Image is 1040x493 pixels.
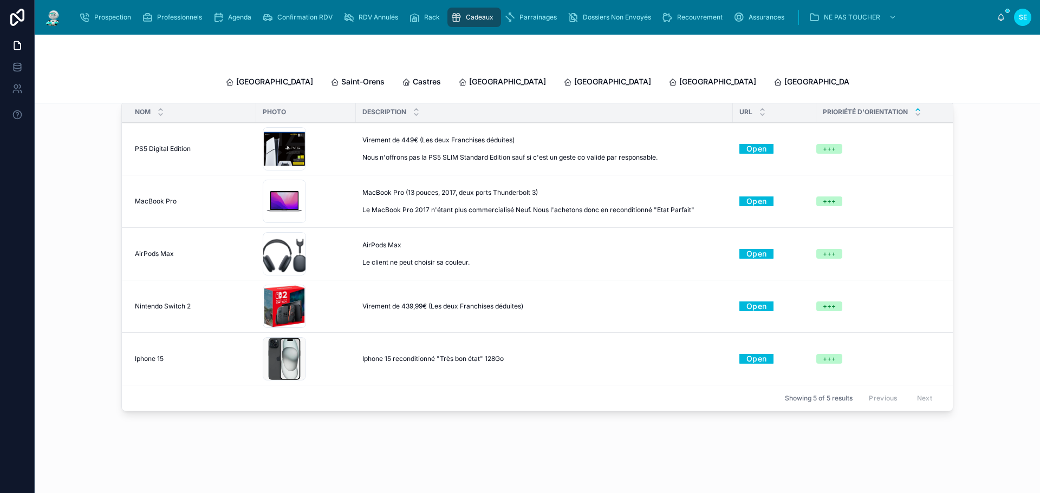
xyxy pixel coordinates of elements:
[135,108,151,116] span: Nom
[157,13,202,22] span: Professionnels
[773,72,861,94] a: [GEOGRAPHIC_DATA]
[739,245,773,262] a: Open
[210,8,259,27] a: Agenda
[659,8,730,27] a: Recouvrement
[362,188,726,214] span: MacBook Pro (13 pouces, 2017, deux ports Thunderbolt 3) Le MacBook Pro 2017 n'étant plus commerci...
[340,8,406,27] a: RDV Annulés
[677,13,723,22] span: Recouvrement
[362,241,510,267] span: AirPods Max Le client ne peut choisir sa couleur.
[583,13,651,22] span: Dossiers Non Envoyés
[225,72,313,94] a: [GEOGRAPHIC_DATA]
[362,302,523,311] span: Virement de 439,99€ (Les deux Franchises déduites)
[784,76,861,87] span: [GEOGRAPHIC_DATA]
[76,8,139,27] a: Prospection
[824,13,880,22] span: NE PAS TOUCHER
[823,354,836,364] div: +++
[362,108,406,116] span: Description
[135,302,191,311] span: Nintendo Switch 2
[739,140,773,157] a: Open
[413,76,441,87] span: Castres
[823,301,836,311] div: +++
[341,76,385,87] span: Saint-Orens
[135,144,191,153] span: PS5 Digital Edition
[574,76,651,87] span: [GEOGRAPHIC_DATA]
[739,298,773,314] a: Open
[135,354,164,363] span: Iphone 15
[362,354,504,363] span: Iphone 15 reconditionné "Très bon état" 128Go
[330,72,385,94] a: Saint-Orens
[823,144,836,154] div: +++
[466,13,493,22] span: Cadeaux
[406,8,447,27] a: Rack
[94,13,131,22] span: Prospection
[749,13,784,22] span: Assurances
[501,8,564,27] a: Parrainages
[362,136,726,162] span: Virement de 449€ (Les deux Franchises déduites) Nous n'offrons pas la PS5 SLIM Standard Edition s...
[43,9,63,26] img: App logo
[135,197,177,206] span: MacBook Pro
[469,76,546,87] span: [GEOGRAPHIC_DATA]
[458,72,546,94] a: [GEOGRAPHIC_DATA]
[739,350,773,367] a: Open
[424,13,440,22] span: Rack
[447,8,501,27] a: Cadeaux
[236,76,313,87] span: [GEOGRAPHIC_DATA]
[359,13,398,22] span: RDV Annulés
[730,8,792,27] a: Assurances
[679,76,756,87] span: [GEOGRAPHIC_DATA]
[139,8,210,27] a: Professionnels
[135,249,174,258] span: AirPods Max
[668,72,756,94] a: [GEOGRAPHIC_DATA]
[402,72,441,94] a: Castres
[563,72,651,94] a: [GEOGRAPHIC_DATA]
[1019,13,1027,22] span: SE
[71,5,997,29] div: scrollable content
[564,8,659,27] a: Dossiers Non Envoyés
[785,394,853,403] span: Showing 5 of 5 results
[823,196,836,206] div: +++
[805,8,902,27] a: NE PAS TOUCHER
[228,13,251,22] span: Agenda
[519,13,557,22] span: Parrainages
[823,249,836,259] div: +++
[739,108,752,116] span: URL
[823,108,908,116] span: Prioriété d'Orientation
[263,108,286,116] span: Photo
[739,193,773,209] a: Open
[259,8,340,27] a: Confirmation RDV
[277,13,333,22] span: Confirmation RDV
